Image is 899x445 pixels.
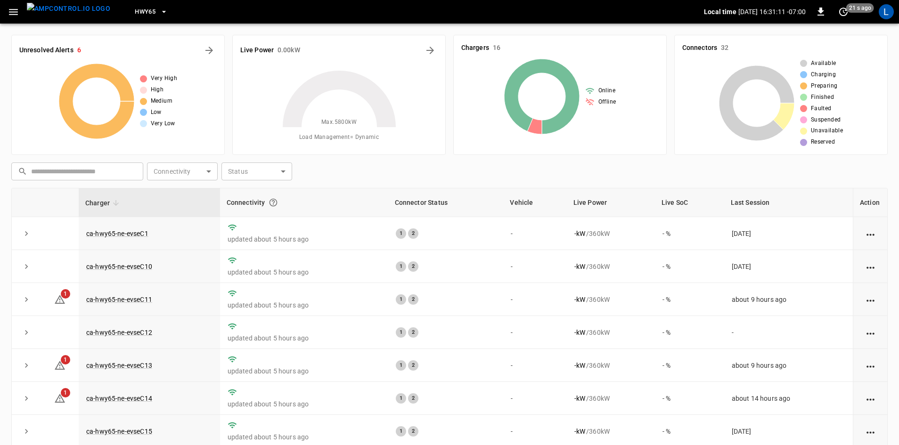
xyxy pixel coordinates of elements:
[724,250,853,283] td: [DATE]
[86,230,148,237] a: ca-hwy65-ne-evseC1
[574,328,585,337] p: - kW
[396,327,406,338] div: 1
[567,188,655,217] th: Live Power
[240,45,274,56] h6: Live Power
[655,349,724,382] td: - %
[151,74,178,83] span: Very High
[151,108,162,117] span: Low
[724,382,853,415] td: about 14 hours ago
[135,7,155,17] span: HWY65
[278,45,300,56] h6: 0.00 kW
[574,427,647,436] div: / 360 kW
[503,382,566,415] td: -
[228,333,381,343] p: updated about 5 hours ago
[396,294,406,305] div: 1
[574,361,647,370] div: / 360 kW
[86,329,152,336] a: ca-hwy65-ne-evseC12
[724,283,853,316] td: about 9 hours ago
[574,229,585,238] p: - kW
[19,325,33,340] button: expand row
[724,217,853,250] td: [DATE]
[503,349,566,382] td: -
[19,227,33,241] button: expand row
[846,3,874,13] span: 21 s ago
[574,394,647,403] div: / 360 kW
[423,43,438,58] button: Energy Overview
[865,361,876,370] div: action cell options
[61,388,70,397] span: 1
[574,229,647,238] div: / 360 kW
[19,292,33,307] button: expand row
[396,360,406,371] div: 1
[228,366,381,376] p: updated about 5 hours ago
[61,289,70,299] span: 1
[574,262,647,271] div: / 360 kW
[396,228,406,239] div: 1
[574,394,585,403] p: - kW
[738,7,806,16] p: [DATE] 16:31:11 -07:00
[85,197,122,209] span: Charger
[811,59,836,68] span: Available
[865,262,876,271] div: action cell options
[493,43,500,53] h6: 16
[853,188,887,217] th: Action
[811,115,841,125] span: Suspended
[461,43,489,53] h6: Chargers
[879,4,894,19] div: profile-icon
[408,228,418,239] div: 2
[408,426,418,437] div: 2
[811,93,834,102] span: Finished
[574,361,585,370] p: - kW
[228,432,381,442] p: updated about 5 hours ago
[865,427,876,436] div: action cell options
[655,283,724,316] td: - %
[503,188,566,217] th: Vehicle
[724,188,853,217] th: Last Session
[655,382,724,415] td: - %
[27,3,110,15] img: ampcontrol.io logo
[228,300,381,310] p: updated about 5 hours ago
[704,7,736,16] p: Local time
[503,316,566,349] td: -
[396,261,406,272] div: 1
[865,394,876,403] div: action cell options
[54,295,65,303] a: 1
[836,4,851,19] button: set refresh interval
[19,424,33,438] button: expand row
[202,43,217,58] button: All Alerts
[131,3,172,21] button: HWY65
[574,427,585,436] p: - kW
[151,97,172,106] span: Medium
[811,81,838,91] span: Preparing
[61,355,70,364] span: 1
[299,133,379,142] span: Load Management = Dynamic
[655,217,724,250] td: - %
[19,358,33,372] button: expand row
[19,259,33,274] button: expand row
[724,316,853,349] td: -
[408,294,418,305] div: 2
[86,263,152,270] a: ca-hwy65-ne-evseC10
[408,360,418,371] div: 2
[228,235,381,244] p: updated about 5 hours ago
[503,217,566,250] td: -
[811,104,832,113] span: Faulted
[811,138,835,147] span: Reserved
[598,97,616,107] span: Offline
[408,261,418,272] div: 2
[574,262,585,271] p: - kW
[724,349,853,382] td: about 9 hours ago
[408,327,418,338] div: 2
[598,86,615,96] span: Online
[655,250,724,283] td: - %
[408,393,418,404] div: 2
[321,118,357,127] span: Max. 5800 kW
[228,267,381,277] p: updated about 5 hours ago
[86,395,152,402] a: ca-hwy65-ne-evseC14
[396,393,406,404] div: 1
[682,43,717,53] h6: Connectors
[396,426,406,437] div: 1
[655,188,724,217] th: Live SoC
[265,194,282,211] button: Connection between the charger and our software.
[503,250,566,283] td: -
